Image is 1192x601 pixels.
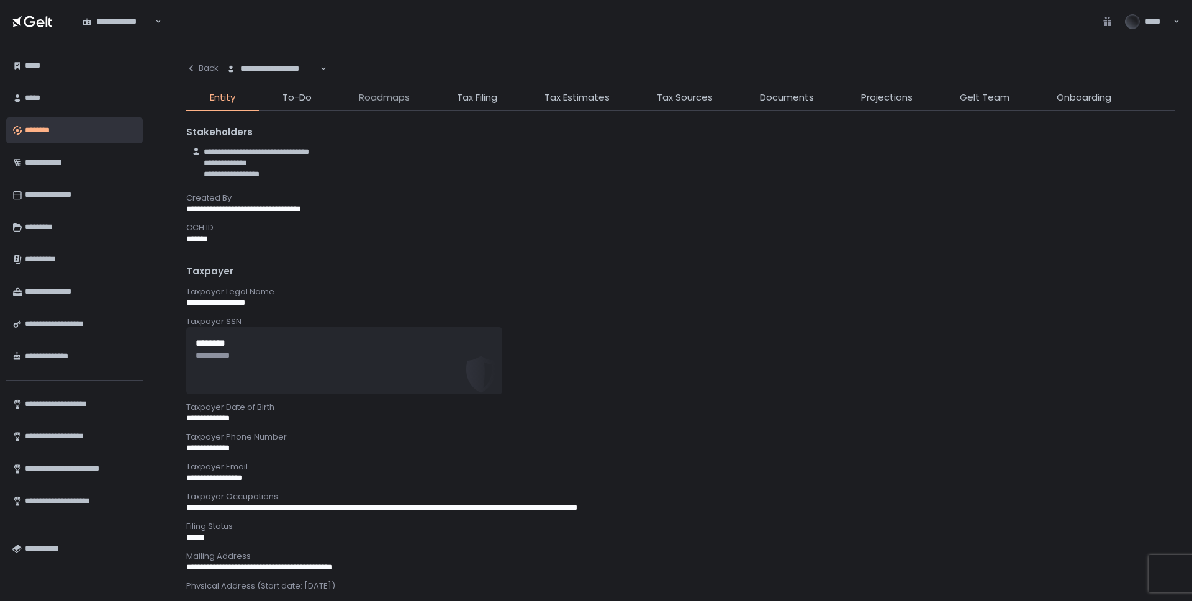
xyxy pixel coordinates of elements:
[657,91,713,105] span: Tax Sources
[544,91,610,105] span: Tax Estimates
[186,521,1175,532] div: Filing Status
[186,461,1175,472] div: Taxpayer Email
[153,16,154,28] input: Search for option
[186,551,1175,562] div: Mailing Address
[186,491,1175,502] div: Taxpayer Occupations
[186,222,1175,233] div: CCH ID
[186,63,219,74] div: Back
[457,91,497,105] span: Tax Filing
[186,56,219,81] button: Back
[186,581,1175,592] div: Physical Address (Start date: [DATE])
[74,9,161,35] div: Search for option
[186,286,1175,297] div: Taxpayer Legal Name
[861,91,913,105] span: Projections
[186,432,1175,443] div: Taxpayer Phone Number
[186,402,1175,413] div: Taxpayer Date of Birth
[960,91,1009,105] span: Gelt Team
[186,264,1175,279] div: Taxpayer
[186,316,1175,327] div: Taxpayer SSN
[210,91,235,105] span: Entity
[359,91,410,105] span: Roadmaps
[282,91,312,105] span: To-Do
[186,125,1175,140] div: Stakeholders
[760,91,814,105] span: Documents
[1057,91,1111,105] span: Onboarding
[219,56,327,82] div: Search for option
[186,192,1175,204] div: Created By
